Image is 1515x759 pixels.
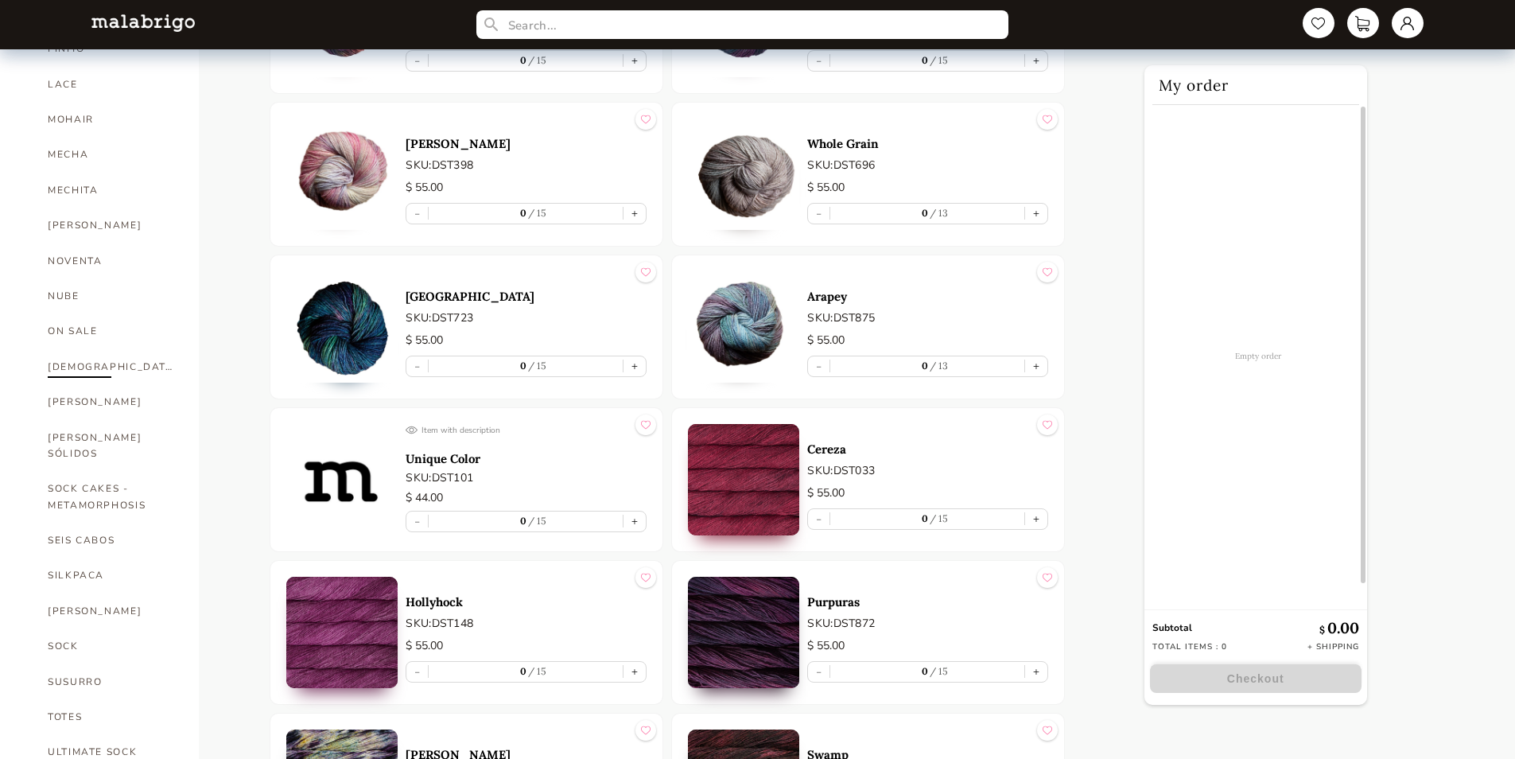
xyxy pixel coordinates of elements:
[476,10,1009,39] input: Search...
[286,577,398,688] img: 0.jpg
[1025,204,1047,224] button: +
[406,309,647,326] p: SKU: DST723
[406,424,647,436] div: Item with description
[1307,641,1359,652] p: + Shipping
[48,349,175,384] a: [DEMOGRAPHIC_DATA]
[1150,664,1362,693] button: Checkout
[1025,662,1047,682] button: +
[526,360,547,372] label: 15
[807,309,1048,326] p: SKU: DST875
[48,313,175,348] a: ON SALE
[807,332,1048,349] p: $ 55.00
[1025,51,1047,71] button: +
[623,662,646,682] button: +
[48,278,175,313] a: NUBE
[928,512,949,524] label: 15
[406,469,647,486] p: SKU: DST101
[48,420,175,472] a: [PERSON_NAME] SÓLIDOS
[526,207,547,219] label: 15
[406,615,647,632] p: SKU: DST148
[526,665,547,677] label: 15
[807,442,1048,457] a: Cereza
[688,119,799,230] img: 0.jpg
[48,102,175,137] a: MOHAIR
[1319,624,1327,636] span: $
[48,384,175,419] a: [PERSON_NAME]
[623,356,646,376] button: +
[807,136,1048,151] a: Whole Grain
[807,594,1048,609] a: Purpuras
[406,157,647,173] p: SKU: DST398
[48,243,175,278] a: NOVENTA
[48,137,175,172] a: MECHA
[48,629,175,664] a: SOCK
[807,157,1048,173] p: SKU: DST696
[406,332,647,349] p: $ 55.00
[688,271,799,383] img: 0.jpg
[406,424,418,436] img: eye.a4937bc3.svg
[48,471,175,523] a: SOCK CAKES - METAMORPHOSIS
[1025,356,1047,376] button: +
[1152,65,1359,105] h2: My order
[91,14,195,31] img: L5WsItTXhTFtyxb3tkNoXNspfcfOAAWlbXYcuBTUg0FA22wzaAJ6kXiYLTb6coiuTfQf1mE2HwVko7IAAAAASUVORK5CYII=
[48,664,175,699] a: SUSURRO
[688,577,799,688] img: 0.jpg
[623,51,646,71] button: +
[1144,664,1367,693] a: Checkout
[406,136,647,151] a: [PERSON_NAME]
[623,204,646,224] button: +
[526,54,547,66] label: 15
[807,615,1048,632] p: SKU: DST872
[286,119,398,230] img: 0.jpg
[928,360,949,372] label: 13
[406,489,647,507] p: $ 44.00
[48,699,175,734] a: TOTES
[48,558,175,593] a: SILKPACA
[406,289,647,304] a: [GEOGRAPHIC_DATA]
[928,54,949,66] label: 15
[48,67,175,102] a: LACE
[48,523,175,558] a: SEIS CABOS
[406,594,647,609] a: Hollyhock
[807,289,1048,304] a: Arapey
[48,594,175,629] a: [PERSON_NAME]
[807,485,1048,502] p: $ 55.00
[48,173,175,208] a: MECHITA
[48,208,175,243] a: [PERSON_NAME]
[406,179,647,197] p: $ 55.00
[286,424,398,535] img: 0.jpg
[1025,509,1047,529] button: +
[807,462,1048,479] p: SKU: DST033
[406,451,647,466] a: Unique Color
[807,637,1048,655] p: $ 55.00
[1152,621,1192,634] strong: Subtotal
[406,637,647,655] p: $ 55.00
[1144,105,1373,607] div: Empty order
[928,207,949,219] label: 13
[928,665,949,677] label: 15
[1152,641,1227,652] p: Total items : 0
[623,512,646,531] button: +
[286,271,398,383] img: 0.jpg
[807,179,1048,197] p: $ 55.00
[526,515,547,527] label: 15
[688,424,799,535] img: 0.jpg
[1319,618,1359,637] p: 0.00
